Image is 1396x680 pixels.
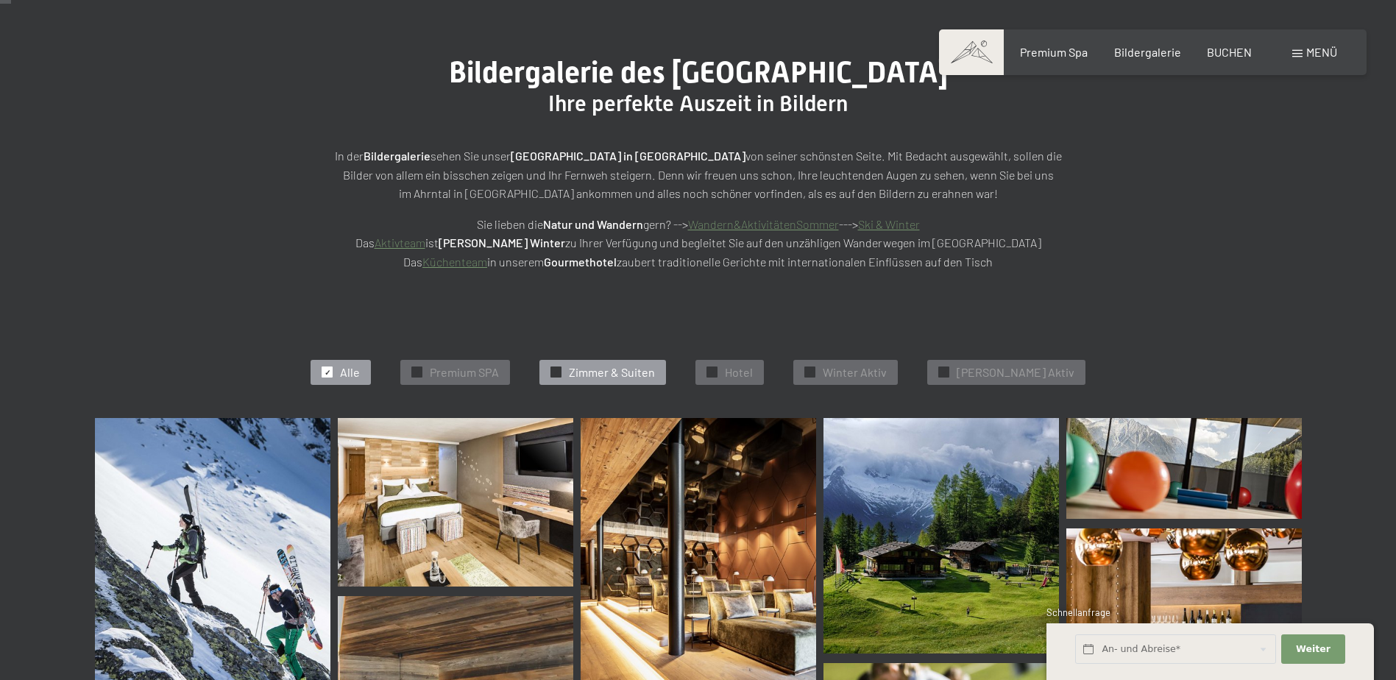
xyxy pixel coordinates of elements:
strong: [GEOGRAPHIC_DATA] in [GEOGRAPHIC_DATA] [511,149,745,163]
img: Wellnesshotels - Fitness - Sport - Gymnastik [1066,418,1302,519]
span: Schnellanfrage [1046,606,1110,618]
a: Aktivteam [375,235,425,249]
strong: [PERSON_NAME] Winter [439,235,565,249]
a: Premium Spa [1020,45,1088,59]
strong: Gourmethotel [544,255,617,269]
span: ✓ [807,367,813,378]
a: Bildergalerie [1114,45,1181,59]
span: ✓ [414,367,420,378]
span: ✓ [553,367,559,378]
p: Sie lieben die gern? --> ---> Das ist zu Ihrer Verfügung und begleitet Sie auf den unzähligen Wan... [330,215,1066,272]
span: ✓ [325,367,330,378]
a: Küchenteam [422,255,487,269]
span: Menü [1306,45,1337,59]
a: Ski & Winter [858,217,920,231]
span: Hotel [725,364,753,380]
span: [PERSON_NAME] Aktiv [957,364,1074,380]
button: Weiter [1281,634,1344,665]
span: Bildergalerie des [GEOGRAPHIC_DATA] [449,55,948,90]
strong: Bildergalerie [364,149,431,163]
strong: Natur und Wandern [543,217,643,231]
a: Wandern&AktivitätenSommer [688,217,839,231]
span: Premium SPA [430,364,499,380]
span: Ihre perfekte Auszeit in Bildern [548,91,848,116]
span: ✓ [941,367,947,378]
p: In der sehen Sie unser von seiner schönsten Seite. Mit Bedacht ausgewählt, sollen die Bilder von ... [330,146,1066,203]
span: Winter Aktiv [823,364,887,380]
span: ✓ [709,367,715,378]
img: Bildergalerie [338,418,573,587]
span: Zimmer & Suiten [569,364,655,380]
img: Bildergalerie [1066,528,1302,661]
span: Weiter [1296,642,1331,656]
a: BUCHEN [1207,45,1252,59]
span: Alle [340,364,360,380]
img: Bildergalerie [823,418,1059,654]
